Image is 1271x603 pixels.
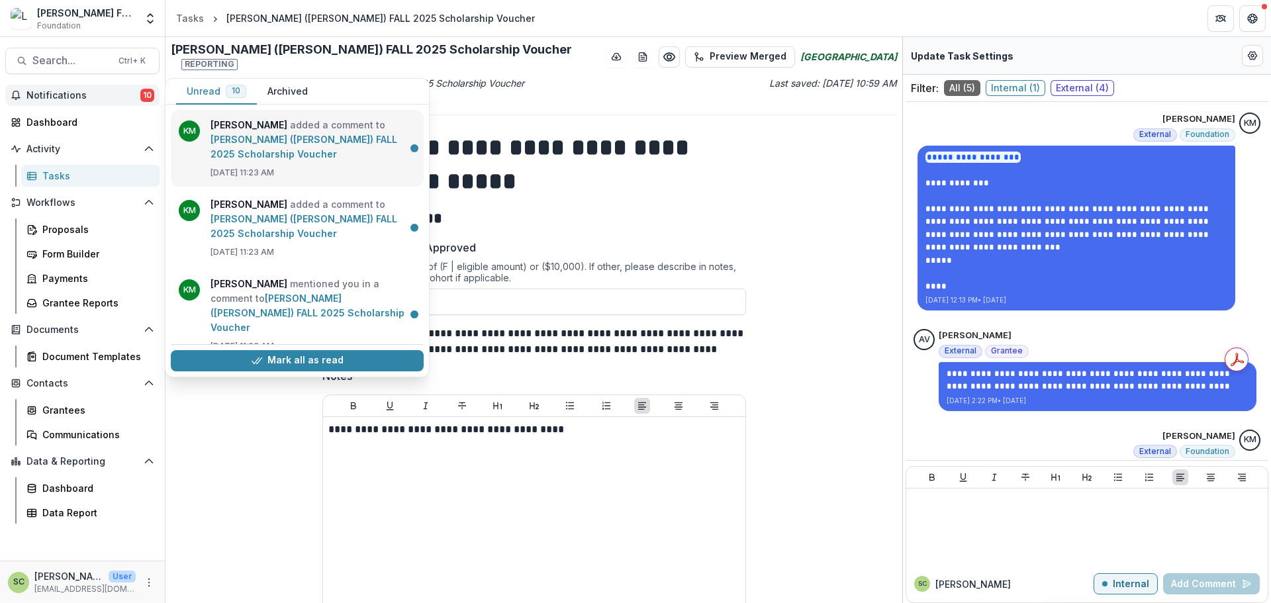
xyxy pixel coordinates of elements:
div: Tasks [176,11,204,25]
p: Last saved: [DATE] 10:59 AM [537,76,898,90]
button: Edit Form Settings [1242,45,1263,66]
button: Bullet List [1110,469,1126,485]
button: Strike [1017,469,1033,485]
button: Get Help [1239,5,1266,32]
span: External [1139,130,1171,139]
a: Communications [21,424,160,445]
p: [PERSON_NAME] [1162,430,1235,443]
button: Open Data & Reporting [5,451,160,472]
div: Grantee Reports [42,296,149,310]
span: 10 [140,89,154,102]
button: More [141,575,157,590]
div: Dashboard [42,481,149,495]
button: Bold [924,469,940,485]
span: Notifications [26,90,140,101]
button: Align Left [634,398,650,414]
button: Open Contacts [5,373,160,394]
button: Align Center [671,398,686,414]
button: Underline [382,398,398,414]
a: Proposals [21,218,160,240]
span: Documents [26,324,138,336]
button: Italicize [986,469,1002,485]
span: Grantee [991,346,1023,355]
a: Form Builder [21,243,160,265]
a: Document Templates [21,346,160,367]
h2: [PERSON_NAME] ([PERSON_NAME]) FALL 2025 Scholarship Voucher [171,42,600,71]
p: [DATE] 2:22 PM • [DATE] [947,396,1248,406]
button: Mark all as read [171,350,424,371]
div: Kate Morris [1244,119,1256,128]
span: 10 [232,86,240,95]
a: Dashboard [5,111,160,133]
span: External [1139,447,1171,456]
button: Archived [257,79,318,105]
p: [GEOGRAPHIC_DATA] Phase V [PERSON_NAME] FALL 2025 Scholarship Voucher [171,76,532,90]
span: All ( 5 ) [944,80,980,96]
button: Notifications10 [5,85,160,106]
div: Amanda Voskinarian [919,336,930,344]
span: External ( 4 ) [1051,80,1114,96]
button: Open entity switcher [141,5,160,32]
div: Communications [42,428,149,441]
div: Data Report [42,506,149,520]
a: Data Report [21,502,160,524]
a: [PERSON_NAME] ([PERSON_NAME]) FALL 2025 Scholarship Voucher [211,293,404,333]
nav: breadcrumb [171,9,540,28]
button: Align Right [706,398,722,414]
div: Grantees [42,403,149,417]
button: Search... [5,48,160,74]
div: Document Templates [42,349,149,363]
button: Open Documents [5,319,160,340]
div: [PERSON_NAME] ([PERSON_NAME]) FALL 2025 Scholarship Voucher [226,11,535,25]
span: Internal ( 1 ) [986,80,1045,96]
a: Dashboard [21,477,160,499]
span: Foundation [1186,447,1229,456]
a: [PERSON_NAME] ([PERSON_NAME]) FALL 2025 Scholarship Voucher [211,213,397,239]
span: Data & Reporting [26,456,138,467]
div: Ctrl + K [116,54,148,68]
div: Enter the lesser amount of (F | eligible amount) or ($10,000). If other, please describe in notes... [322,261,746,289]
div: Tasks [42,169,149,183]
span: Foundation [1186,130,1229,139]
p: [DATE] 12:13 PM • [DATE] [925,295,1227,305]
p: [PERSON_NAME] [1162,113,1235,126]
button: Internal [1094,573,1158,594]
button: Strike [454,398,470,414]
p: [PERSON_NAME] [34,569,103,583]
button: Underline [955,469,971,485]
button: Bullet List [562,398,578,414]
p: Update Task Settings [911,49,1013,63]
div: Form Builder [42,247,149,261]
p: [EMAIL_ADDRESS][DOMAIN_NAME] [34,583,136,595]
p: added a comment to [211,118,416,162]
p: [PERSON_NAME] [935,577,1011,591]
span: Foundation [37,20,81,32]
button: Align Center [1203,469,1219,485]
button: Heading 1 [1048,469,1064,485]
button: Heading 2 [1079,469,1095,485]
p: Filter: [911,80,939,96]
a: Grantees [21,399,160,421]
p: User [109,571,136,582]
i: [GEOGRAPHIC_DATA] [800,50,897,64]
button: download-button [606,46,627,68]
button: Ordered List [598,398,614,414]
button: Preview Merged [685,46,795,68]
button: Preview 83c37c3e-1e46-4317-9b4f-5612b259a315.pdf [659,46,680,68]
p: [PERSON_NAME] [939,329,1012,342]
p: Internal [1113,579,1149,590]
p: mentioned you in a comment to [211,277,416,335]
a: Grantee Reports [21,292,160,314]
div: Dashboard [26,115,149,129]
a: Tasks [21,165,160,187]
button: Ordered List [1141,469,1157,485]
div: Sandra Ching [13,578,24,586]
button: Add Comment [1163,573,1260,594]
button: Bold [346,398,361,414]
button: Italicize [418,398,434,414]
img: Lavelle Fund for the Blind [11,8,32,29]
button: Align Left [1172,469,1188,485]
div: Sandra Ching [918,580,927,587]
a: Tasks [171,9,209,28]
span: Contacts [26,378,138,389]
